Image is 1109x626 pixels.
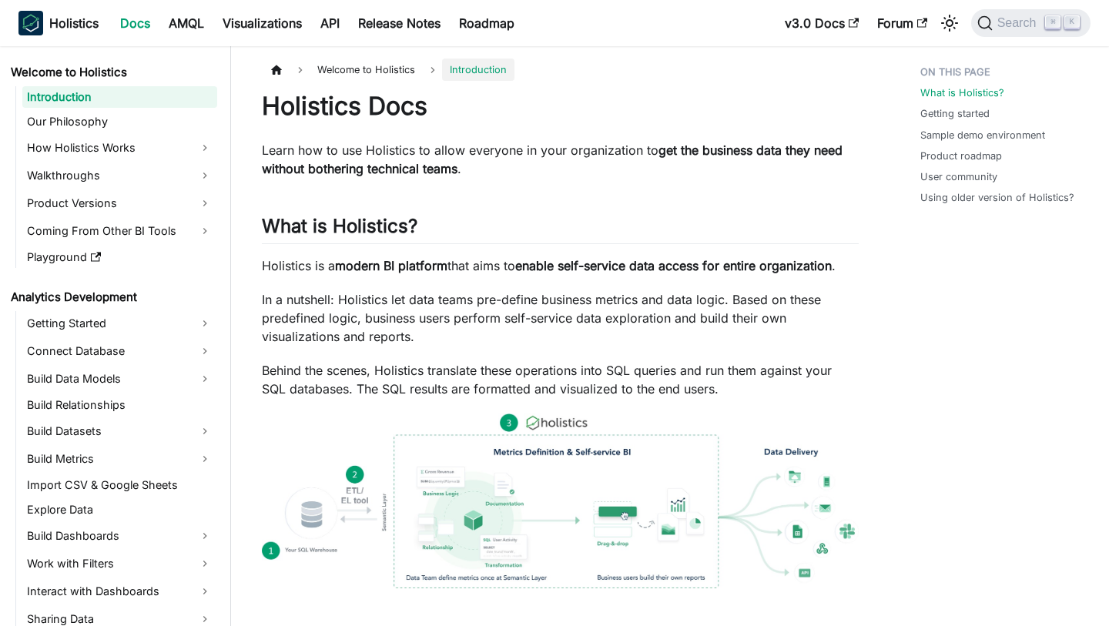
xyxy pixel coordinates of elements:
p: Learn how to use Holistics to allow everyone in your organization to . [262,141,859,178]
span: Search [993,16,1046,30]
a: Home page [262,59,291,81]
a: Welcome to Holistics [6,62,217,83]
a: Release Notes [349,11,450,35]
a: API [311,11,349,35]
a: Roadmap [450,11,524,35]
span: Introduction [442,59,514,81]
a: Playground [22,246,217,268]
kbd: ⌘ [1045,15,1060,29]
a: v3.0 Docs [776,11,868,35]
button: Switch between dark and light mode (currently light mode) [937,11,962,35]
a: Work with Filters [22,551,217,576]
a: Build Datasets [22,419,217,444]
h1: Holistics Docs [262,91,859,122]
a: Getting started [920,106,990,121]
a: Build Metrics [22,447,217,471]
img: Holistics [18,11,43,35]
a: Walkthroughs [22,163,217,188]
a: Build Dashboards [22,524,217,548]
a: What is Holistics? [920,85,1004,100]
p: Holistics is a that aims to . [262,256,859,275]
a: User community [920,169,997,184]
a: Build Relationships [22,394,217,416]
a: Our Philosophy [22,111,217,132]
a: Interact with Dashboards [22,579,217,604]
a: Product Versions [22,191,217,216]
a: Import CSV & Google Sheets [22,474,217,496]
button: Search (Command+K) [971,9,1091,37]
a: Product roadmap [920,149,1002,163]
a: How Holistics Works [22,136,217,160]
strong: modern BI platform [335,258,447,273]
a: Visualizations [213,11,311,35]
a: Sample demo environment [920,128,1045,142]
a: Introduction [22,86,217,108]
strong: enable self-service data access for entire organization [515,258,832,273]
a: Docs [111,11,159,35]
span: Welcome to Holistics [310,59,423,81]
p: Behind the scenes, Holistics translate these operations into SQL queries and run them against you... [262,361,859,398]
a: Coming From Other BI Tools [22,219,217,243]
p: In a nutshell: Holistics let data teams pre-define business metrics and data logic. Based on thes... [262,290,859,346]
a: Analytics Development [6,286,217,308]
a: Connect Database [22,339,217,363]
a: AMQL [159,11,213,35]
nav: Breadcrumbs [262,59,859,81]
kbd: K [1064,15,1080,29]
h2: What is Holistics? [262,215,859,244]
a: Explore Data [22,499,217,521]
a: Forum [868,11,936,35]
a: HolisticsHolistics [18,11,99,35]
a: Getting Started [22,311,217,336]
a: Using older version of Holistics? [920,190,1074,205]
img: How Holistics fits in your Data Stack [262,413,859,588]
b: Holistics [49,14,99,32]
a: Build Data Models [22,367,217,391]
